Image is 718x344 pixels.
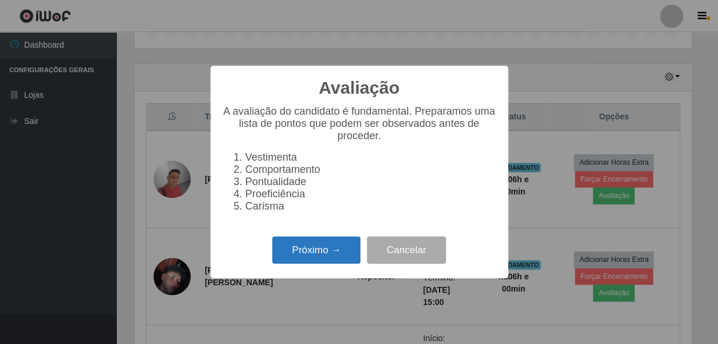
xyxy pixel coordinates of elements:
button: Cancelar [367,236,446,264]
li: Pontualidade [245,176,496,188]
p: A avaliação do candidato é fundamental. Preparamos uma lista de pontos que podem ser observados a... [222,105,496,142]
button: Próximo → [272,236,360,264]
li: Carisma [245,200,496,212]
li: Comportamento [245,164,496,176]
h2: Avaliação [319,77,399,98]
li: Proeficiência [245,188,496,200]
li: Vestimenta [245,151,496,164]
